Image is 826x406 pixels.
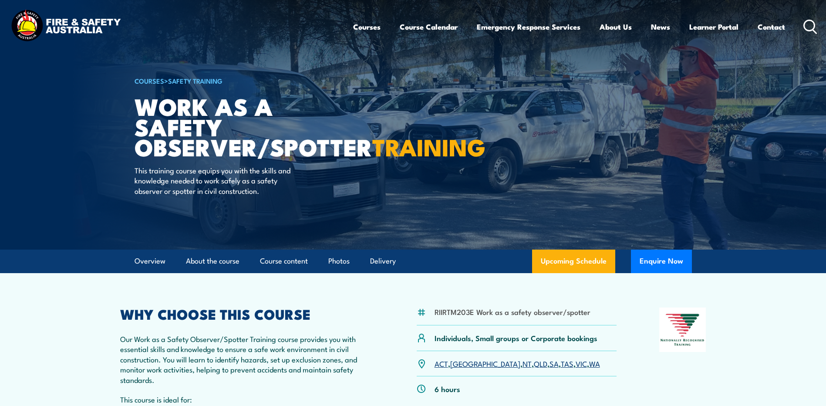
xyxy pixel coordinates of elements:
a: News [651,15,670,38]
a: Overview [135,250,165,273]
strong: TRAINING [372,128,485,164]
a: SA [550,358,559,369]
a: Upcoming Schedule [532,250,615,273]
p: Our Work as a Safety Observer/Spotter Training course provides you with essential skills and know... [120,334,374,385]
h6: > [135,75,350,86]
a: NT [523,358,532,369]
a: Safety Training [168,76,223,85]
h1: Work as a Safety Observer/Spotter [135,96,350,157]
a: COURSES [135,76,164,85]
p: Individuals, Small groups or Corporate bookings [435,333,597,343]
p: This course is ideal for: [120,394,374,404]
img: Nationally Recognised Training logo. [659,308,706,352]
a: Contact [758,15,785,38]
a: Photos [328,250,350,273]
a: About the course [186,250,239,273]
p: This training course equips you with the skills and knowledge needed to work safely as a safety o... [135,165,293,196]
a: Learner Portal [689,15,738,38]
p: 6 hours [435,384,460,394]
a: TAS [561,358,573,369]
a: VIC [576,358,587,369]
button: Enquire Now [631,250,692,273]
li: RIIRTM203E Work as a safety observer/spotter [435,307,590,317]
a: Delivery [370,250,396,273]
a: Course content [260,250,308,273]
h2: WHY CHOOSE THIS COURSE [120,308,374,320]
a: QLD [534,358,547,369]
a: ACT [435,358,448,369]
a: About Us [600,15,632,38]
p: , , , , , , , [435,359,600,369]
a: [GEOGRAPHIC_DATA] [450,358,520,369]
a: Emergency Response Services [477,15,580,38]
a: WA [589,358,600,369]
a: Courses [353,15,381,38]
a: Course Calendar [400,15,458,38]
